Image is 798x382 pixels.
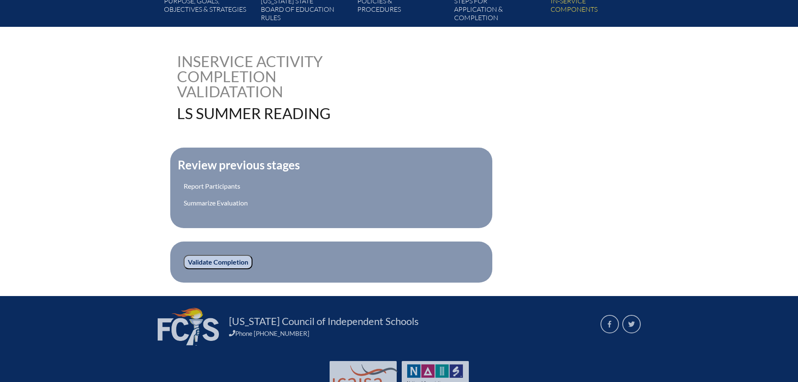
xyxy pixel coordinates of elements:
[158,308,219,346] img: FCIS_logo_white
[184,182,240,190] a: Report Participants
[229,330,590,337] div: Phone [PHONE_NUMBER]
[184,255,252,269] input: Validate Completion
[226,314,422,328] a: [US_STATE] Council of Independent Schools
[177,54,346,99] h1: Inservice Activity Completion Validatation
[177,106,452,121] h1: LS Summer Reading
[177,158,301,172] legend: Review previous stages
[184,199,248,207] a: Summarize Evaluation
